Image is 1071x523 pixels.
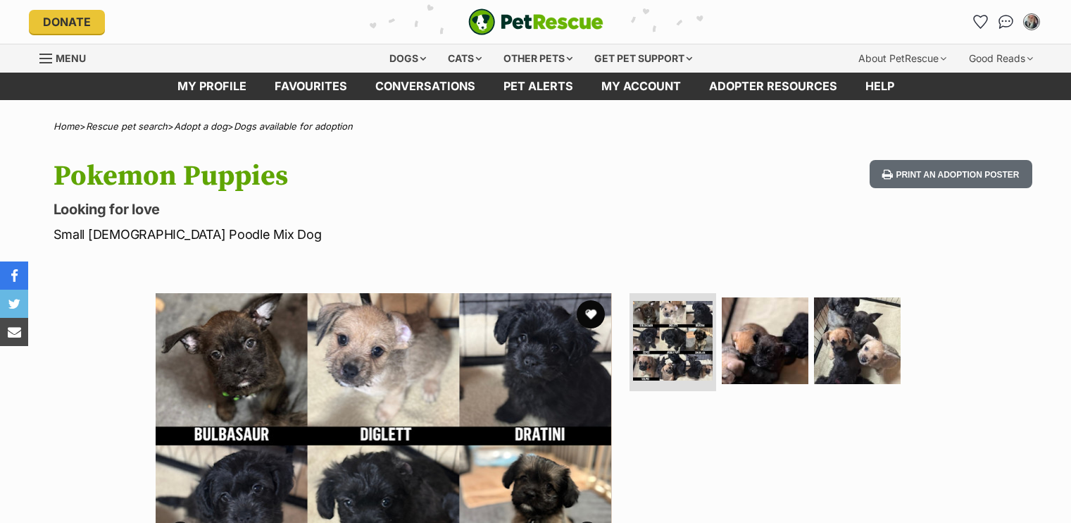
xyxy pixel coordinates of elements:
[1020,11,1043,33] button: My account
[848,44,956,73] div: About PetRescue
[468,8,603,35] a: PetRescue
[633,301,713,381] img: Photo of Pokemon Puppies
[851,73,908,100] a: Help
[959,44,1043,73] div: Good Reads
[54,160,649,192] h1: Pokemon Puppies
[361,73,489,100] a: conversations
[489,73,587,100] a: Pet alerts
[56,52,86,64] span: Menu
[54,121,80,132] a: Home
[587,73,695,100] a: My account
[54,225,649,244] p: Small [DEMOGRAPHIC_DATA] Poodle Mix Dog
[86,121,168,132] a: Rescue pet search
[870,160,1032,189] button: Print an adoption poster
[970,11,992,33] a: Favourites
[695,73,851,100] a: Adopter resources
[29,10,105,34] a: Donate
[174,121,227,132] a: Adopt a dog
[380,44,436,73] div: Dogs
[998,15,1013,29] img: chat-41dd97257d64d25036548639549fe6c8038ab92f7586957e7f3b1b290dea8141.svg
[54,199,649,219] p: Looking for love
[468,8,603,35] img: logo-e224e6f780fb5917bec1dbf3a21bbac754714ae5b6737aabdf751b685950b380.svg
[18,121,1053,132] div: > > >
[584,44,702,73] div: Get pet support
[261,73,361,100] a: Favourites
[970,11,1043,33] ul: Account quick links
[1025,15,1039,29] img: judy guest profile pic
[722,297,808,384] img: Photo of Pokemon Puppies
[163,73,261,100] a: My profile
[995,11,1017,33] a: Conversations
[814,297,901,384] img: Photo of Pokemon Puppies
[494,44,582,73] div: Other pets
[39,44,96,70] a: Menu
[438,44,491,73] div: Cats
[234,121,353,132] a: Dogs available for adoption
[577,300,605,328] button: favourite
